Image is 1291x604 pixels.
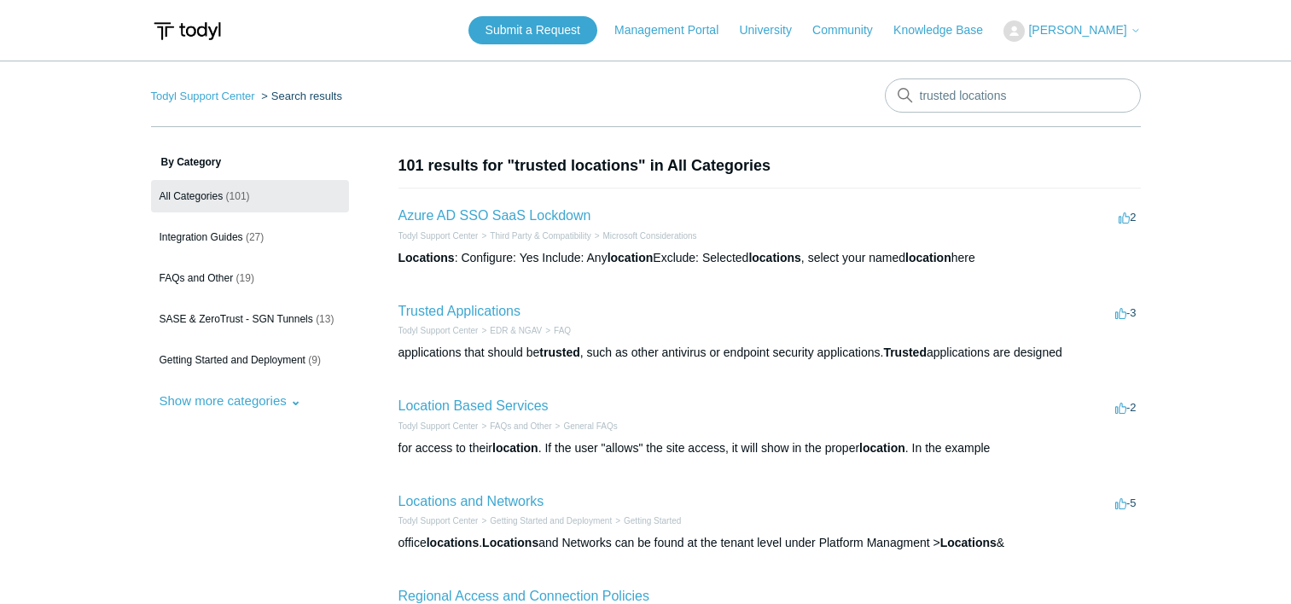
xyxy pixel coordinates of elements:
li: Todyl Support Center [398,229,479,242]
a: Todyl Support Center [398,231,479,241]
a: Location Based Services [398,398,549,413]
a: Regional Access and Connection Policies [398,589,649,603]
div: for access to their . If the user "allows" the site access, it will show in the proper . In the e... [398,439,1141,457]
li: FAQ [542,324,571,337]
a: General FAQs [563,421,617,431]
span: 2 [1119,211,1136,224]
span: (19) [236,272,254,284]
li: Todyl Support Center [398,324,479,337]
em: Locations [482,536,538,549]
a: SASE & ZeroTrust - SGN Tunnels (13) [151,303,349,335]
li: General FAQs [552,420,618,433]
a: FAQ [554,326,571,335]
div: applications that should be , such as other antivirus or endpoint security applications. applicat... [398,344,1141,362]
a: Management Portal [614,21,736,39]
span: [PERSON_NAME] [1028,23,1126,37]
a: Todyl Support Center [398,516,479,526]
a: Microsoft Considerations [603,231,697,241]
a: University [739,21,808,39]
a: Community [812,21,890,39]
a: FAQs and Other (19) [151,262,349,294]
span: (101) [226,190,250,202]
em: Locations [398,251,455,264]
span: (27) [246,231,264,243]
h1: 101 results for "trusted locations" in All Categories [398,154,1141,177]
em: location [905,251,951,264]
img: Todyl Support Center Help Center home page [151,15,224,47]
a: Submit a Request [468,16,597,44]
a: FAQs and Other [490,421,551,431]
input: Search [885,78,1141,113]
li: Todyl Support Center [398,420,479,433]
span: -2 [1115,401,1137,414]
a: Third Party & Compatibility [490,231,590,241]
a: All Categories (101) [151,180,349,212]
li: Third Party & Compatibility [478,229,590,242]
button: Show more categories [151,385,310,416]
div: : Configure: Yes Include: Any Exclude: Selected , select your named here [398,249,1141,267]
em: locations [748,251,800,264]
span: Getting Started and Deployment [160,354,305,366]
span: FAQs and Other [160,272,234,284]
li: Microsoft Considerations [591,229,697,242]
a: Locations and Networks [398,494,544,508]
a: Getting Started and Deployment [490,516,612,526]
a: EDR & NGAV [490,326,542,335]
span: Integration Guides [160,231,243,243]
li: EDR & NGAV [478,324,542,337]
span: -3 [1115,306,1137,319]
li: Search results [258,90,342,102]
a: Azure AD SSO SaaS Lockdown [398,208,591,223]
li: Todyl Support Center [398,514,479,527]
span: -5 [1115,497,1137,509]
li: Getting Started and Deployment [478,514,612,527]
a: Todyl Support Center [398,421,479,431]
em: location [492,441,538,455]
a: Trusted Applications [398,304,520,318]
li: Getting Started [612,514,681,527]
a: Todyl Support Center [398,326,479,335]
li: FAQs and Other [478,420,551,433]
a: Integration Guides (27) [151,221,349,253]
em: location [608,251,654,264]
span: (9) [308,354,321,366]
em: locations [427,536,479,549]
em: Trusted [883,346,927,359]
span: (13) [316,313,334,325]
a: Getting Started [624,516,681,526]
a: Knowledge Base [893,21,1000,39]
a: Todyl Support Center [151,90,255,102]
em: Locations [940,536,997,549]
span: SASE & ZeroTrust - SGN Tunnels [160,313,313,325]
h3: By Category [151,154,349,170]
button: [PERSON_NAME] [1003,20,1140,42]
div: office . and Networks can be found at the tenant level under Platform Managment > & [398,534,1141,552]
span: All Categories [160,190,224,202]
em: location [859,441,905,455]
a: Getting Started and Deployment (9) [151,344,349,376]
em: trusted [539,346,579,359]
li: Todyl Support Center [151,90,259,102]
